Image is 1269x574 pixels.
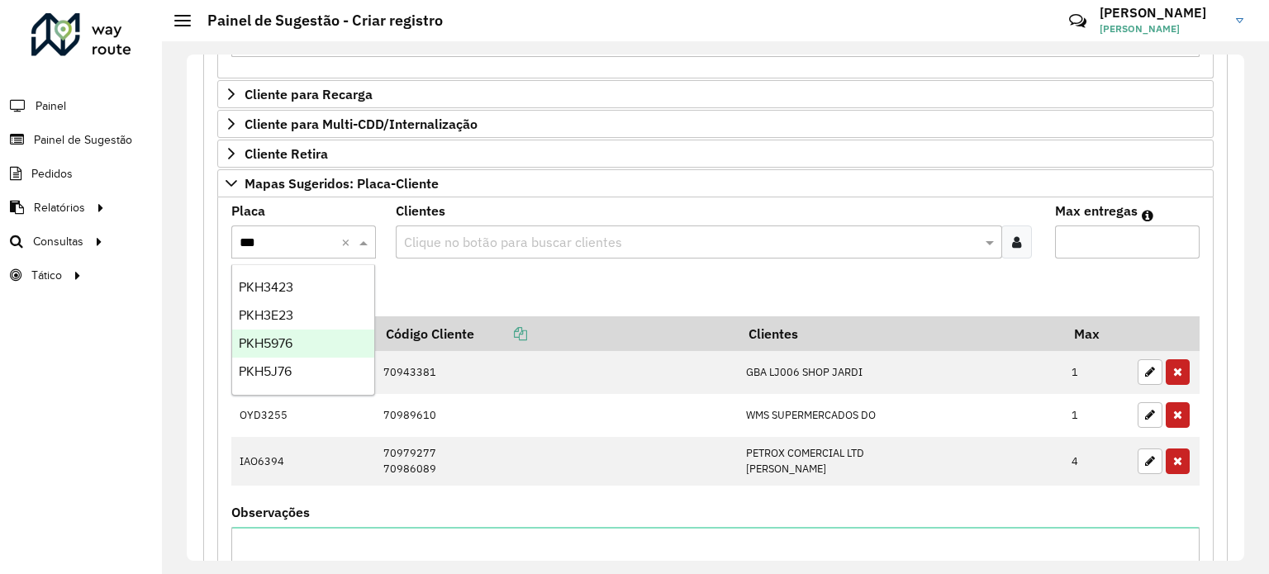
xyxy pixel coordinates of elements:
a: Mapas Sugeridos: Placa-Cliente [217,169,1214,197]
label: Clientes [396,201,445,221]
a: Cliente para Multi-CDD/Internalização [217,110,1214,138]
a: Copiar [474,325,527,342]
span: Cliente para Recarga [245,88,373,101]
label: Placa [231,201,265,221]
span: Clear all [341,232,355,252]
label: Max entregas [1055,201,1138,221]
td: IAO6394 [231,437,375,486]
span: Consultas [33,233,83,250]
label: Observações [231,502,310,522]
a: Cliente para Recarga [217,80,1214,108]
th: Código Cliente [375,316,738,351]
td: OYD3255 [231,394,375,437]
ng-dropdown-panel: Options list [231,264,376,396]
span: Mapas Sugeridos: Placa-Cliente [245,177,439,190]
a: Contato Rápido [1060,3,1096,39]
th: Clientes [738,316,1063,351]
td: 70989610 [375,394,738,437]
span: Relatórios [34,199,85,216]
span: Cliente Retira [245,147,328,160]
span: Pedidos [31,165,73,183]
span: Painel de Sugestão [34,131,132,149]
td: 1 [1063,351,1129,394]
span: PKH3423 [239,280,293,294]
span: [PERSON_NAME] [1100,21,1224,36]
td: 1 [1063,394,1129,437]
h3: [PERSON_NAME] [1100,5,1224,21]
td: GBA LJ006 SHOP JARDI [738,351,1063,394]
td: 70979277 70986089 [375,437,738,486]
span: Tático [31,267,62,284]
h2: Painel de Sugestão - Criar registro [191,12,443,30]
td: 4 [1063,437,1129,486]
span: Painel [36,97,66,115]
td: 70943381 [375,351,738,394]
span: PKH5976 [239,336,292,350]
td: WMS SUPERMERCADOS DO [738,394,1063,437]
em: Máximo de clientes que serão colocados na mesma rota com os clientes informados [1142,209,1153,222]
span: PKH5J76 [239,364,292,378]
span: PKH3E23 [239,308,293,322]
span: Cliente para Multi-CDD/Internalização [245,117,478,130]
th: Max [1063,316,1129,351]
a: Cliente Retira [217,140,1214,168]
td: PETROX COMERCIAL LTD [PERSON_NAME] [738,437,1063,486]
